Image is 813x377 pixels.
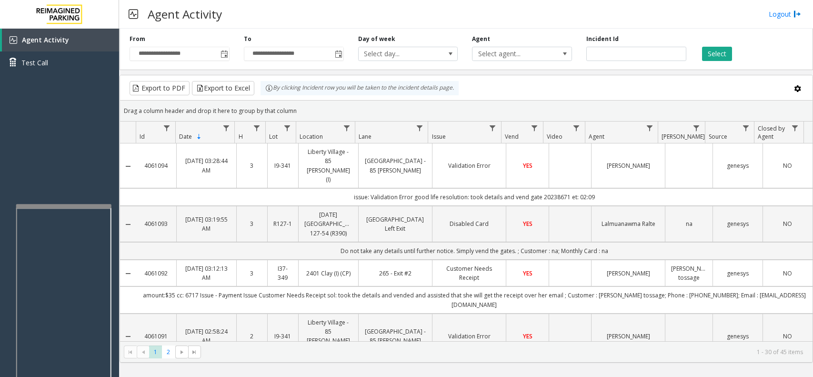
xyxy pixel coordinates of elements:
a: Source Filter Menu [739,122,752,134]
a: genesys [719,269,757,278]
span: Vend [505,132,519,141]
a: NO [769,332,807,341]
label: Agent [472,35,490,43]
a: 2 [242,332,261,341]
span: Test Call [21,58,48,68]
a: Location Filter Menu [340,122,353,134]
label: To [244,35,251,43]
div: Drag a column header and drop it here to group by that column [120,102,813,119]
a: [PERSON_NAME] [597,161,659,170]
a: Parker Filter Menu [690,122,703,134]
a: 265 - Exit #2 [364,269,426,278]
a: 3 [242,219,261,228]
a: Collapse Details [120,163,136,170]
a: YES [512,219,542,228]
a: Collapse Details [120,333,136,340]
button: Export to PDF [130,81,190,95]
a: 4061093 [142,219,171,228]
span: Lane [359,132,371,141]
span: [PERSON_NAME] [662,132,705,141]
a: Customer Needs Receipt [438,264,500,282]
a: Video Filter Menu [570,122,583,134]
span: H [239,132,243,141]
button: Select [702,47,732,61]
a: NO [769,161,807,170]
span: Page 1 [149,346,162,358]
span: Select day... [359,47,438,61]
a: na [671,219,707,228]
a: [DATE] 02:58:24 AM [182,327,231,345]
span: YES [523,220,532,228]
a: R127-1 [273,219,292,228]
span: Agent [589,132,604,141]
a: [PERSON_NAME] tossage [671,264,707,282]
span: Video [547,132,562,141]
span: Go to the next page [178,348,186,356]
img: logout [793,9,801,19]
td: amount:$35 cc: 6717 Issue - Payment Issue Customer Needs Receipt sol: took the details and vended... [136,286,813,313]
a: [PERSON_NAME] [597,332,659,341]
span: YES [523,269,532,277]
img: infoIcon.svg [265,84,273,92]
label: From [130,35,145,43]
a: Lalmuanawma Ralte [597,219,659,228]
span: Date [179,132,192,141]
a: Closed by Agent Filter Menu [789,122,802,134]
a: [PERSON_NAME] [597,269,659,278]
a: 4061091 [142,332,171,341]
kendo-pager-info: 1 - 30 of 45 items [207,348,803,356]
a: 2401 Clay (I) (CP) [304,269,352,278]
a: NO [769,269,807,278]
span: NO [783,269,792,277]
img: pageIcon [129,2,138,26]
a: [DATE] 03:19:55 AM [182,215,231,233]
a: I37-349 [273,264,292,282]
span: Page 2 [162,346,175,358]
a: Agent Activity [2,29,119,51]
span: Go to the last page [188,346,201,359]
div: By clicking Incident row you will be taken to the incident details page. [261,81,459,95]
span: Go to the last page [191,348,198,356]
a: H Filter Menu [250,122,263,134]
img: 'icon' [10,36,17,44]
td: Do not take any details until further notice. Simply vend the gates. ; Customer : na; Monthly Car... [136,242,813,260]
span: Closed by Agent [758,124,785,141]
a: Liberty Village - 85 [PERSON_NAME] (I) [304,147,352,184]
a: 3 [242,161,261,170]
label: Incident Id [586,35,619,43]
td: issue: Validation Error good life resolution: took details and vend gate 20238671 et: 02:09 [136,188,813,206]
a: genesys [719,161,757,170]
a: Agent Filter Menu [643,122,656,134]
span: Location [300,132,323,141]
a: Disabled Card [438,219,500,228]
span: NO [783,220,792,228]
a: [GEOGRAPHIC_DATA] - 85 [PERSON_NAME] [364,156,426,174]
a: Issue Filter Menu [486,122,499,134]
a: 4061094 [142,161,171,170]
a: YES [512,269,542,278]
span: YES [523,162,532,170]
a: NO [769,219,807,228]
button: Export to Excel [192,81,254,95]
a: Collapse Details [120,221,136,228]
a: [DATE] 03:12:13 AM [182,264,231,282]
a: Validation Error [438,161,500,170]
span: Sortable [195,133,203,141]
a: genesys [719,332,757,341]
a: genesys [719,219,757,228]
span: Agent Activity [22,35,69,44]
span: Source [709,132,727,141]
div: Data table [120,122,813,341]
a: [GEOGRAPHIC_DATA] Left Exit [364,215,426,233]
span: Toggle popup [219,47,229,61]
a: 3 [242,269,261,278]
a: 4061092 [142,269,171,278]
a: Date Filter Menu [220,122,232,134]
a: I9-341 [273,332,292,341]
a: YES [512,332,542,341]
a: Lot Filter Menu [281,122,294,134]
a: I9-341 [273,161,292,170]
a: YES [512,161,542,170]
a: Liberty Village - 85 [PERSON_NAME] (I) [304,318,352,355]
span: NO [783,332,792,340]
